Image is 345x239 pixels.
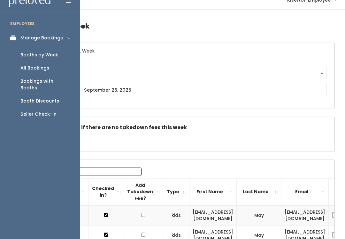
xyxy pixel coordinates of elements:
[41,84,327,96] input: September 20 - September 26, 2025
[163,178,189,205] th: Type: activate to sort column ascending
[20,78,70,91] div: Bookings with Booths
[20,111,57,118] div: Seller Check-in
[47,70,321,77] div: Riverton
[124,178,163,205] th: Add Takedown Fee?: activate to sort column ascending
[89,178,124,205] th: Checked in?: activate to sort column ascending
[37,168,142,176] label: Search:
[20,65,49,71] div: All Bookings
[281,205,329,226] td: [EMAIL_ADDRESS][DOMAIN_NAME]
[237,178,281,205] th: Last Name: activate to sort column ascending
[20,52,58,58] div: Booths by Week
[189,178,237,205] th: First Name: activate to sort column ascending
[33,17,335,35] h4: Booths by Week
[33,43,334,59] h6: Select Location & Week
[41,125,327,130] h5: Check this box if there are no takedown fees this week
[281,178,329,205] th: Email: activate to sort column ascending
[20,98,59,104] div: Booth Discounts
[60,168,142,176] input: Search:
[163,205,189,226] td: kids
[189,205,237,226] td: [EMAIL_ADDRESS][DOMAIN_NAME]
[20,35,63,41] div: Manage Bookings
[237,205,281,226] td: May
[41,67,327,79] button: Riverton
